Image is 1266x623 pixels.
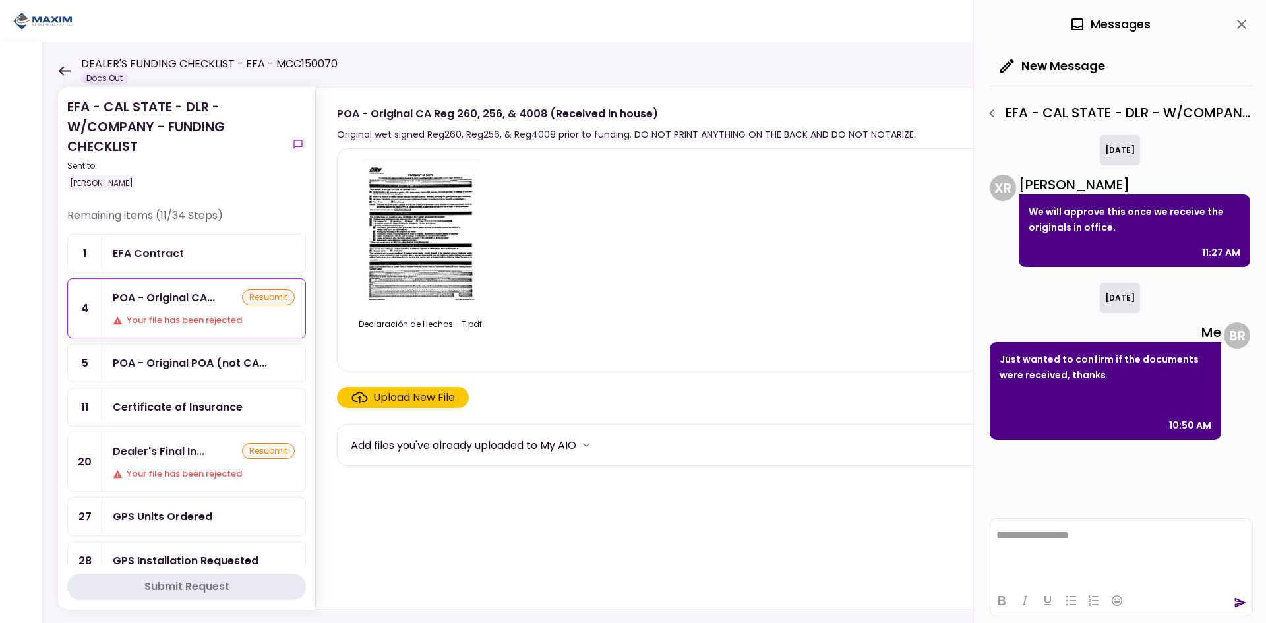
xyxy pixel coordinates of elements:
button: Bullet list [1060,591,1082,610]
div: [PERSON_NAME] [67,175,136,192]
div: resubmit [242,289,295,305]
div: Messages [1070,15,1151,34]
div: Me [990,322,1221,342]
div: GPS Units Ordered [113,508,212,525]
div: 20 [68,432,102,491]
a: 5POA - Original POA (not CA or GA) (Received in house) [67,343,306,382]
div: POA - Original CA Reg 260, 256, & 4008 (Received in house) [113,289,215,306]
div: Docs Out [81,72,128,85]
a: 1EFA Contract [67,234,306,273]
div: Original wet signed Reg260, Reg256, & Reg4008 prior to funding. DO NOT PRINT ANYTHING ON THE BACK... [337,127,916,142]
div: POA - Original CA Reg 260, 256, & 4008 (Received in house)Original wet signed Reg260, Reg256, & R... [315,87,1240,610]
img: Partner icon [13,11,73,31]
div: Remaining items (11/34 Steps) [67,208,306,234]
div: Upload New File [373,390,455,405]
button: close [1230,13,1253,36]
button: send [1234,596,1247,609]
div: EFA Contract [113,245,184,262]
div: X R [990,175,1016,201]
div: 11:27 AM [1202,245,1240,260]
div: GPS Installation Requested [113,552,258,569]
button: Underline [1037,591,1059,610]
div: B R [1224,322,1250,349]
div: [DATE] [1100,283,1140,313]
div: 27 [68,498,102,535]
button: Emojis [1106,591,1128,610]
iframe: Rich Text Area [990,519,1252,585]
a: 20Dealer's Final InvoiceresubmitYour file has been rejected [67,432,306,492]
a: 28GPS Installation Requested [67,541,306,580]
div: POA - Original POA (not CA or GA) (Received in house) [113,355,267,371]
a: 11Certificate of Insurance [67,388,306,427]
div: [DATE] [1100,135,1140,165]
div: Dealer's Final Invoice [113,443,204,460]
a: 27GPS Units Ordered [67,497,306,536]
h1: DEALER'S FUNDING CHECKLIST - EFA - MCC150070 [81,56,338,72]
p: Just wanted to confirm if the documents were received, thanks [1000,351,1211,383]
div: Declaración de Hechos - T.pdf [351,318,489,330]
div: EFA - CAL STATE - DLR - W/COMPANY - FUNDING CHECKLIST [67,97,285,192]
div: Add files you've already uploaded to My AIO [351,437,576,454]
div: Submit Request [144,579,229,595]
button: more [576,435,596,455]
div: EFA - CAL STATE - DLR - W/COMPANY - FUNDING CHECKLIST - POA - Original CA Reg 260, 256, & 4008 (R... [980,102,1253,125]
div: Your file has been rejected [113,314,295,327]
div: 5 [68,344,102,382]
button: Numbered list [1083,591,1105,610]
div: Sent to: [67,160,285,172]
div: Certificate of Insurance [113,399,243,415]
button: show-messages [290,136,306,152]
button: Submit Request [67,574,306,600]
button: New Message [990,49,1116,83]
div: 11 [68,388,102,426]
span: Click here to upload the required document [337,387,469,408]
div: resubmit [242,443,295,459]
button: Italic [1013,591,1036,610]
p: We will approve this once we receive the originals in office. [1029,204,1240,235]
div: Your file has been rejected [113,467,295,481]
div: [PERSON_NAME] [1019,175,1250,194]
div: 10:50 AM [1169,417,1211,433]
button: Bold [990,591,1013,610]
div: 28 [68,542,102,579]
div: 4 [68,279,102,338]
a: 4POA - Original CA Reg 260, 256, & 4008 (Received in house)resubmitYour file has been rejected [67,278,306,338]
div: 1 [68,235,102,272]
div: POA - Original CA Reg 260, 256, & 4008 (Received in house) [337,105,916,122]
